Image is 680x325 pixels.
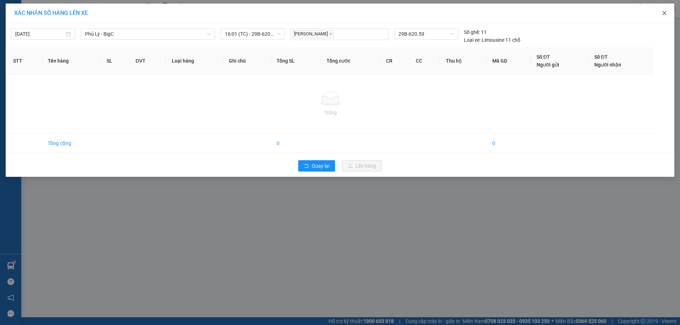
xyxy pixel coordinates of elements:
input: 14/09/2025 [15,30,64,38]
th: Tổng SL [271,47,321,75]
span: Chuyển phát nhanh: [GEOGRAPHIC_DATA] - [GEOGRAPHIC_DATA] [11,30,72,56]
th: Loại hàng [166,47,223,75]
span: XÁC NHẬN SỐ HÀNG LÊN XE [14,10,88,16]
td: Tổng cộng [42,134,101,153]
span: Quay lại [312,162,329,170]
span: down [207,32,211,36]
th: SL [101,47,130,75]
span: Phủ Lý - BigC [85,29,211,39]
th: Tổng cước [321,47,380,75]
span: [PERSON_NAME] [292,30,334,38]
th: Tên hàng [42,47,101,75]
button: rollbackQuay lại [298,160,335,172]
strong: CÔNG TY TNHH DỊCH VỤ DU LỊCH THỜI ĐẠI [13,6,70,29]
th: Thu hộ [440,47,486,75]
span: Số ĐT [594,54,608,60]
span: LN1409250393 [74,47,117,55]
span: 16:01 (TC) - 29B-620.59 [225,29,280,39]
span: close [662,10,667,16]
div: Limousine 11 chỗ [464,36,520,44]
td: 0 [487,134,531,153]
th: CR [380,47,410,75]
th: Ghi chú [223,47,271,75]
button: Close [654,4,674,23]
span: 29B-620.59 [398,29,454,39]
div: 11 [464,28,487,36]
th: STT [7,47,42,75]
span: Số ĐT [537,54,550,60]
button: uploadLên hàng [342,160,382,172]
th: ĐVT [130,47,166,75]
span: Người nhận [594,62,621,68]
span: rollback [304,163,309,169]
span: Loại xe: [464,36,481,44]
th: Mã GD [487,47,531,75]
span: Người gửi [537,62,559,68]
th: CC [410,47,440,75]
td: 0 [271,134,321,153]
div: Trống [13,109,648,116]
span: close [329,32,333,36]
img: logo [4,25,8,61]
span: Số ghế: [464,28,480,36]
